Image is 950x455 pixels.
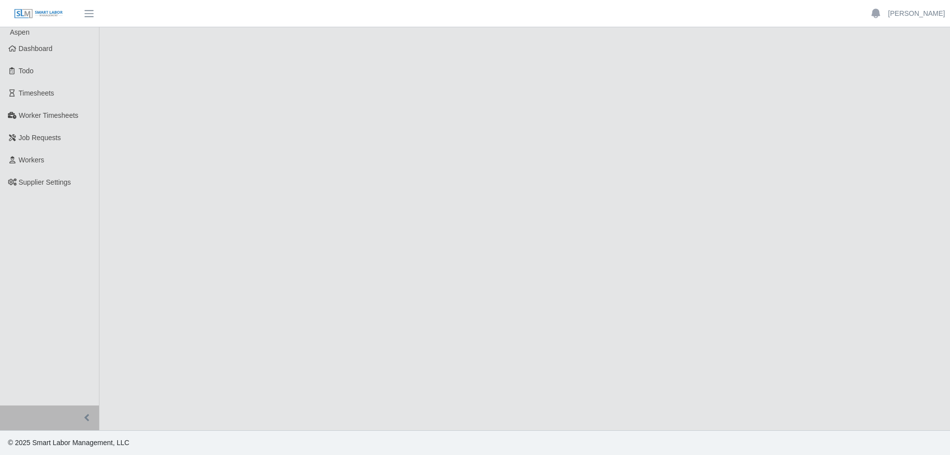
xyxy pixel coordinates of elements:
span: Supplier Settings [19,178,71,186]
span: Aspen [10,28,30,36]
span: Dashboard [19,45,53,52]
span: Timesheets [19,89,54,97]
img: SLM Logo [14,8,63,19]
span: Job Requests [19,134,61,142]
span: Workers [19,156,45,164]
a: [PERSON_NAME] [888,8,945,19]
span: © 2025 Smart Labor Management, LLC [8,439,129,447]
span: Todo [19,67,34,75]
span: Worker Timesheets [19,111,78,119]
